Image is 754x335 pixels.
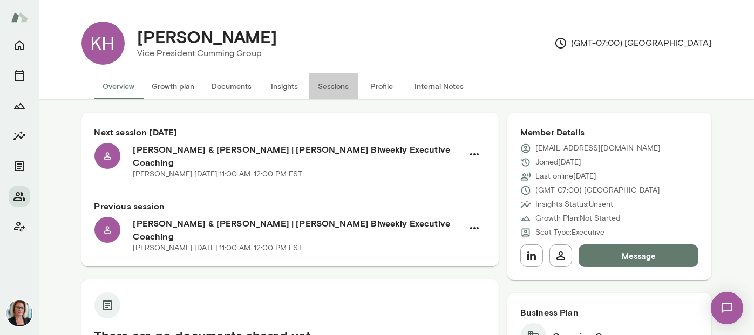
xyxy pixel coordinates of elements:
[133,143,463,169] h6: [PERSON_NAME] & [PERSON_NAME] | [PERSON_NAME] Biweekly Executive Coaching
[520,126,699,139] h6: Member Details
[535,143,661,154] p: [EMAIL_ADDRESS][DOMAIN_NAME]
[133,217,463,243] h6: [PERSON_NAME] & [PERSON_NAME] | [PERSON_NAME] Biweekly Executive Coaching
[535,171,596,182] p: Last online [DATE]
[309,73,358,99] button: Sessions
[535,185,660,196] p: (GMT-07:00) [GEOGRAPHIC_DATA]
[11,7,28,28] img: Mento
[203,73,261,99] button: Documents
[133,169,303,180] p: [PERSON_NAME] · [DATE] · 11:00 AM-12:00 PM EST
[358,73,406,99] button: Profile
[94,200,486,213] h6: Previous session
[81,22,125,65] div: KH
[406,73,473,99] button: Internal Notes
[94,126,486,139] h6: Next session [DATE]
[9,216,30,237] button: Client app
[535,213,620,224] p: Growth Plan: Not Started
[133,243,303,254] p: [PERSON_NAME] · [DATE] · 11:00 AM-12:00 PM EST
[9,65,30,86] button: Sessions
[535,199,613,210] p: Insights Status: Unsent
[6,300,32,326] img: Jennifer Alvarez
[554,37,712,50] p: (GMT-07:00) [GEOGRAPHIC_DATA]
[9,186,30,207] button: Members
[138,26,277,47] h4: [PERSON_NAME]
[535,157,581,168] p: Joined [DATE]
[535,227,604,238] p: Seat Type: Executive
[9,155,30,177] button: Documents
[9,95,30,117] button: Growth Plan
[138,47,277,60] p: Vice President, Cumming Group
[261,73,309,99] button: Insights
[144,73,203,99] button: Growth plan
[579,244,699,267] button: Message
[94,73,144,99] button: Overview
[520,306,699,319] h6: Business Plan
[9,35,30,56] button: Home
[9,125,30,147] button: Insights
